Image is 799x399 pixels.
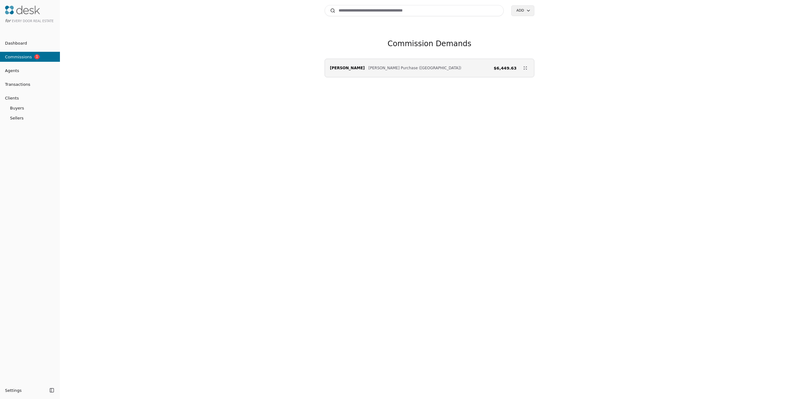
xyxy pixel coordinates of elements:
span: [PERSON_NAME] Purchase ([GEOGRAPHIC_DATA]) [369,65,461,71]
span: Settings [5,387,22,394]
button: Add [511,5,534,16]
span: for [5,18,11,23]
span: 1 [34,54,40,59]
button: Settings [2,385,47,395]
span: [PERSON_NAME] [330,65,365,71]
span: $6,449.63 [494,65,517,71]
h2: Commission Demands [388,39,471,49]
span: Every Door Real Estate [12,19,54,23]
img: Desk [5,6,40,14]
